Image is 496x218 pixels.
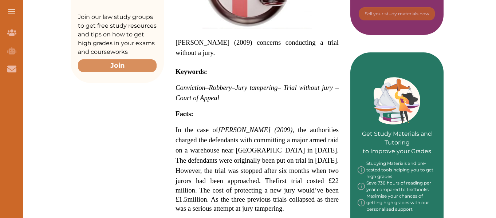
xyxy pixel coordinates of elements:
[176,84,339,102] span: – Trial without jury – Court of Appeal
[235,84,278,91] span: Jury tampering
[358,109,436,156] p: Get Study Materials and Tutoring to Improve your Grades
[205,84,209,91] span: –
[358,193,436,213] div: Maximise your chances of getting high grades with our personalised support
[176,39,339,56] span: [PERSON_NAME] (2009) concerns conducting a trial without a jury.
[374,77,420,124] img: Green card image
[209,84,232,91] span: Robbery
[358,160,365,180] img: info-img
[359,7,435,20] button: [object Object]
[365,11,429,17] p: Sell your study materials now
[358,180,436,193] div: Save 738 hours of reading per year compared to textbooks
[358,160,436,180] div: Studying Materials and pre-tested tools helping you to get high grades
[358,193,365,213] img: info-img
[358,180,365,193] img: info-img
[78,59,157,72] button: Join
[232,84,235,91] span: –
[176,110,193,118] strong: Facts:
[176,126,339,212] span: first trial costed £22 million. The cost of protecting a new jury would’ve been £1.5million. As t...
[218,126,292,134] em: [PERSON_NAME] (2009)
[78,13,157,56] p: Join our law study groups to get free study resources and tips on how to get high grades in your ...
[176,68,207,75] strong: Keywords:
[176,84,205,91] span: Conviction
[176,126,292,134] span: In the case of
